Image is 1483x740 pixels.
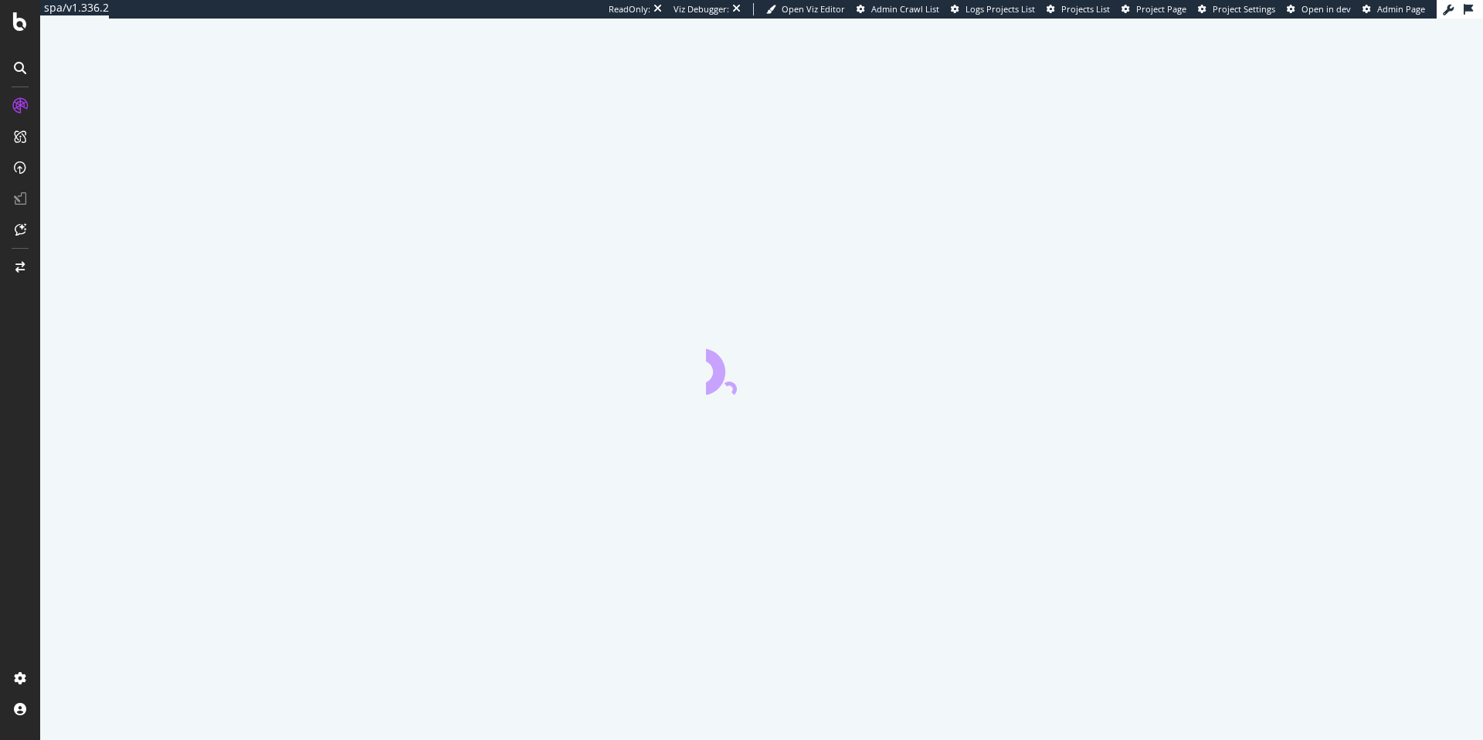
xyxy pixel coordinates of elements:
div: ReadOnly: [609,3,650,15]
span: Logs Projects List [965,3,1035,15]
span: Project Page [1136,3,1186,15]
a: Project Page [1122,3,1186,15]
a: Open in dev [1287,3,1351,15]
a: Open Viz Editor [766,3,845,15]
a: Project Settings [1198,3,1275,15]
span: Project Settings [1213,3,1275,15]
div: Viz Debugger: [674,3,729,15]
a: Admin Crawl List [857,3,939,15]
span: Admin Crawl List [871,3,939,15]
span: Open Viz Editor [782,3,845,15]
div: animation [706,339,817,395]
span: Admin Page [1377,3,1425,15]
a: Projects List [1047,3,1110,15]
span: Projects List [1061,3,1110,15]
a: Admin Page [1363,3,1425,15]
span: Open in dev [1301,3,1351,15]
a: Logs Projects List [951,3,1035,15]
